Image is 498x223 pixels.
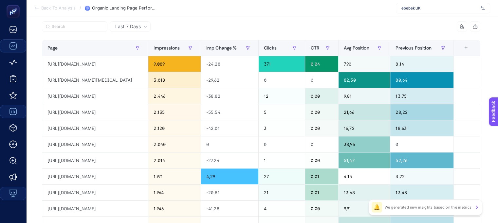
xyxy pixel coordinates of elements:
[115,23,141,30] span: Last 7 Days
[42,169,148,184] div: [URL][DOMAIN_NAME]
[201,120,258,136] div: -42,01
[305,185,338,200] div: 0,01
[390,104,453,120] div: 28,22
[41,6,76,11] span: Back To Analysis
[390,169,453,184] div: 3,72
[339,72,390,88] div: 82,30
[305,152,338,168] div: 0,00
[148,185,200,200] div: 1.964
[385,205,471,210] p: We generated new insights based on the metrics
[401,6,478,11] span: ebebek UK
[201,201,258,216] div: -41,28
[201,185,258,200] div: -20,81
[264,45,277,51] span: Clicks
[42,201,148,216] div: [URL][DOMAIN_NAME]
[154,45,180,51] span: Impressions
[339,185,390,200] div: 13,68
[305,169,338,184] div: 0,01
[148,136,200,152] div: 2.040
[80,5,81,10] span: /
[339,88,390,104] div: 9,81
[305,88,338,104] div: 0,00
[310,45,319,51] span: CTR
[201,169,258,184] div: 4,29
[148,56,200,72] div: 9.089
[201,56,258,72] div: -24,28
[339,56,390,72] div: 7,90
[42,152,148,168] div: [URL][DOMAIN_NAME]
[47,45,58,51] span: Page
[390,136,453,152] div: 0
[148,104,200,120] div: 2.135
[259,120,305,136] div: 3
[42,120,148,136] div: [URL][DOMAIN_NAME]
[481,5,485,11] img: svg%3e
[339,152,390,168] div: 51,47
[42,104,148,120] div: [URL][DOMAIN_NAME]
[148,120,200,136] div: 2.120
[259,136,305,152] div: 0
[460,45,472,51] div: +
[305,120,338,136] div: 0,00
[148,169,200,184] div: 1.971
[339,120,390,136] div: 16,72
[372,202,382,213] div: 🔔
[52,24,103,29] input: Search
[259,88,305,104] div: 12
[201,88,258,104] div: -38,82
[259,169,305,184] div: 27
[42,88,148,104] div: [URL][DOMAIN_NAME]
[259,104,305,120] div: 5
[339,169,390,184] div: 4,15
[206,45,237,51] span: Imp Change %
[390,88,453,104] div: 13,75
[148,72,200,88] div: 3.018
[4,2,25,7] span: Feedback
[148,152,200,168] div: 2.014
[201,104,258,120] div: -55,54
[42,185,148,200] div: [URL][DOMAIN_NAME]
[390,152,453,168] div: 52,26
[259,56,305,72] div: 371
[201,136,258,152] div: 0
[42,72,148,88] div: [URL][DOMAIN_NAME][MEDICAL_DATA]
[259,152,305,168] div: 1
[390,56,453,72] div: 8,14
[339,201,390,216] div: 9,91
[344,45,369,51] span: Avg Position
[305,72,338,88] div: 0
[42,136,148,152] div: [URL][DOMAIN_NAME]
[396,45,431,51] span: Previous Position
[390,120,453,136] div: 18,63
[259,72,305,88] div: 0
[459,45,464,60] div: 7 items selected
[259,201,305,216] div: 4
[305,104,338,120] div: 0,00
[92,6,157,11] span: Organic Landing Page Performance
[148,201,200,216] div: 1.946
[339,104,390,120] div: 21,66
[390,185,453,200] div: 13,43
[305,136,338,152] div: 0
[42,56,148,72] div: [URL][DOMAIN_NAME]
[305,56,338,72] div: 0,04
[201,152,258,168] div: -27,24
[259,185,305,200] div: 21
[305,201,338,216] div: 0,00
[390,72,453,88] div: 80,64
[201,72,258,88] div: -29,62
[339,136,390,152] div: 38,96
[148,88,200,104] div: 2.446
